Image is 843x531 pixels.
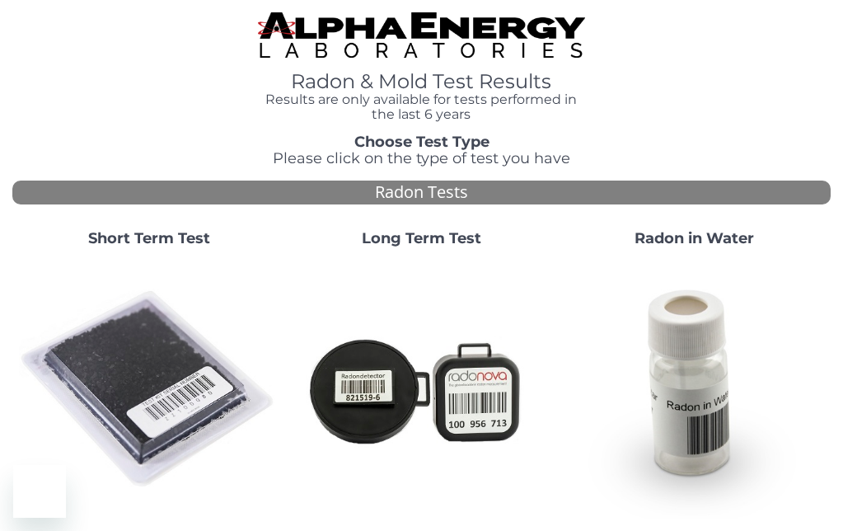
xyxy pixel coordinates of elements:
[258,92,585,121] h4: Results are only available for tests performed in the last 6 years
[564,260,824,519] img: RadoninWater.jpg
[88,229,210,247] strong: Short Term Test
[19,260,279,519] img: ShortTerm.jpg
[258,12,585,58] img: TightCrop.jpg
[362,229,481,247] strong: Long Term Test
[273,149,570,167] span: Please click on the type of test you have
[635,229,754,247] strong: Radon in Water
[292,260,551,519] img: Radtrak2vsRadtrak3.jpg
[12,181,831,204] div: Radon Tests
[13,465,66,518] iframe: Button to launch messaging window
[258,71,585,92] h1: Radon & Mold Test Results
[354,133,489,151] strong: Choose Test Type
